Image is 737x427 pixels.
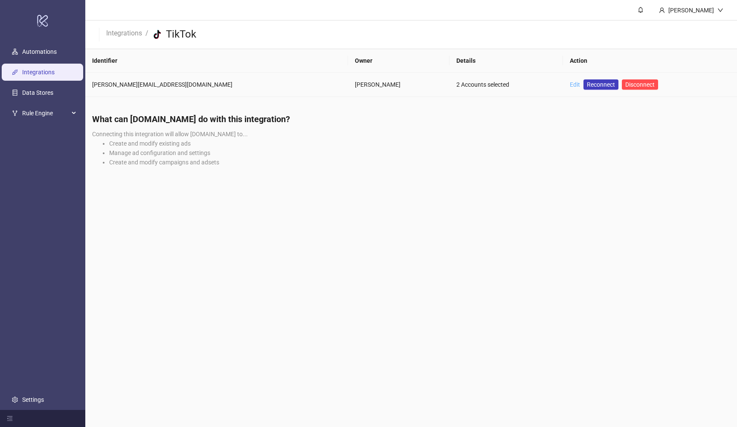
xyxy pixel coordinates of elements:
div: [PERSON_NAME] [665,6,717,15]
th: Owner [348,49,449,73]
span: menu-fold [7,415,13,421]
h4: What can [DOMAIN_NAME] do with this integration? [92,113,730,125]
a: Reconnect [583,79,618,90]
th: Details [450,49,563,73]
th: Action [563,49,737,73]
h3: TikTok [166,28,196,41]
span: bell [638,7,644,13]
li: / [145,28,148,41]
a: Integrations [104,28,144,37]
a: Integrations [22,69,55,76]
span: Rule Engine [22,105,69,122]
div: [PERSON_NAME][EMAIL_ADDRESS][DOMAIN_NAME] [92,80,341,89]
span: Disconnect [625,81,655,88]
th: Identifier [85,49,348,73]
span: Connecting this integration will allow [DOMAIN_NAME] to... [92,131,248,137]
span: fork [12,110,18,116]
a: Data Stores [22,89,53,96]
a: Settings [22,396,44,403]
li: Create and modify existing ads [109,139,730,148]
button: Disconnect [622,79,658,90]
span: user [659,7,665,13]
li: Create and modify campaigns and adsets [109,158,730,167]
a: Edit [570,81,580,88]
div: [PERSON_NAME] [355,80,442,89]
span: down [717,7,723,13]
span: Reconnect [587,80,615,89]
li: Manage ad configuration and settings [109,148,730,158]
a: Automations [22,48,57,55]
div: 2 Accounts selected [456,80,556,89]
